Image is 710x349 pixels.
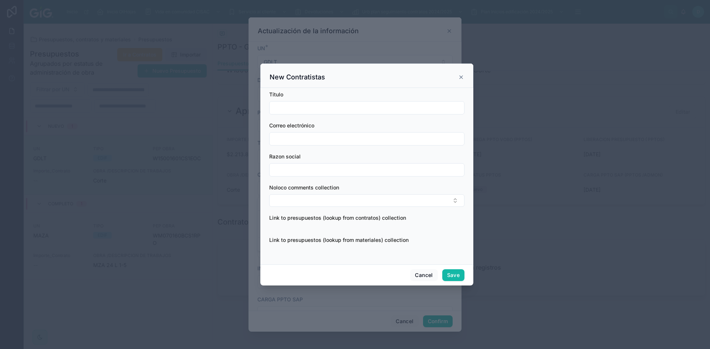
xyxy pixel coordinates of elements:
[269,122,314,129] span: Correo electrónico
[269,215,406,221] span: Link to presupuestos (lookup from contratos) collection
[269,91,283,97] span: Título
[270,73,325,82] h3: New Contratistas
[269,153,301,160] span: Razon social
[410,269,437,281] button: Cancel
[442,269,464,281] button: Save
[269,237,409,243] span: Link to presupuestos (lookup from materiales) collection
[269,194,464,207] button: Select Button
[269,184,339,191] span: Noloco comments collection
